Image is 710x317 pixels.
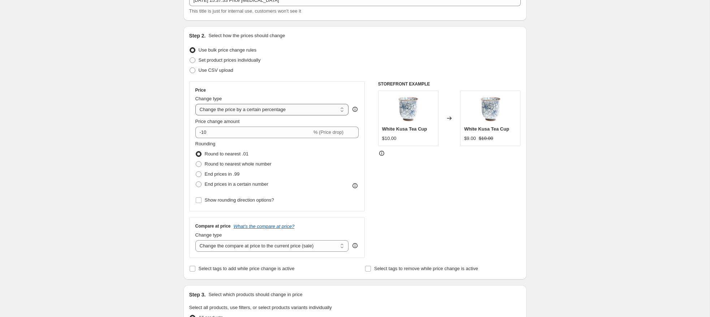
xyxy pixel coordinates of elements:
[351,242,359,249] div: help
[195,232,222,238] span: Change type
[195,96,222,101] span: Change type
[382,126,427,132] span: White Kusa Tea Cup
[199,57,261,63] span: Set product prices individually
[189,305,332,310] span: Select all products, use filters, or select products variants individually
[374,266,478,271] span: Select tags to remove while price change is active
[205,171,240,177] span: End prices in .99
[195,141,216,146] span: Rounding
[351,106,359,113] div: help
[199,47,256,53] span: Use bulk price change rules
[464,135,476,142] div: $9.00
[208,291,302,298] p: Select which products should change in price
[195,127,312,138] input: -15
[394,94,423,123] img: white_kusa_tea_cup_80x.jpg
[378,81,521,87] h6: STOREFRONT EXAMPLE
[195,119,240,124] span: Price change amount
[195,87,206,93] h3: Price
[476,94,505,123] img: white_kusa_tea_cup_80x.jpg
[189,32,206,39] h2: Step 2.
[205,181,268,187] span: End prices in a certain number
[199,266,295,271] span: Select tags to add while price change is active
[205,197,274,203] span: Show rounding direction options?
[382,135,397,142] div: $10.00
[189,8,301,14] span: This title is just for internal use, customers won't see it
[208,32,285,39] p: Select how the prices should change
[205,151,248,157] span: Round to nearest .01
[199,67,233,73] span: Use CSV upload
[205,161,272,167] span: Round to nearest whole number
[479,135,493,142] strike: $10.00
[195,223,231,229] h3: Compare at price
[189,291,206,298] h2: Step 3.
[234,224,295,229] button: What's the compare at price?
[464,126,509,132] span: White Kusa Tea Cup
[313,129,343,135] span: % (Price drop)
